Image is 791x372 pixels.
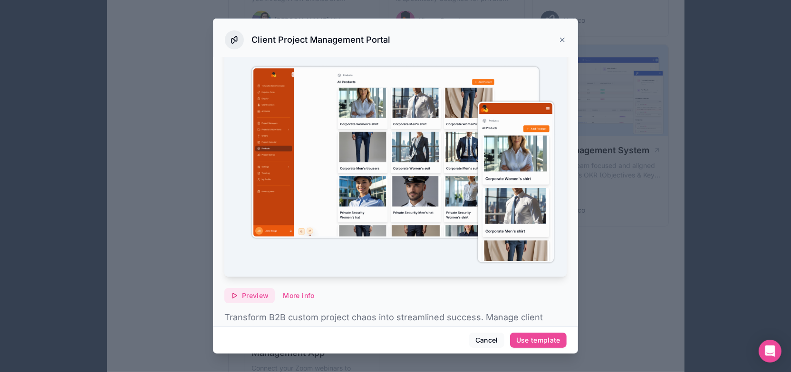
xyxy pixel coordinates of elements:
button: Cancel [469,333,504,348]
button: Use template [510,333,567,348]
div: Use template [516,336,560,344]
h3: Client Project Management Portal [251,34,390,46]
button: Preview [224,288,275,303]
span: Preview [242,291,269,300]
div: Open Intercom Messenger [759,340,781,363]
button: More info [277,288,320,303]
img: Client Project Management Portal [224,28,567,277]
